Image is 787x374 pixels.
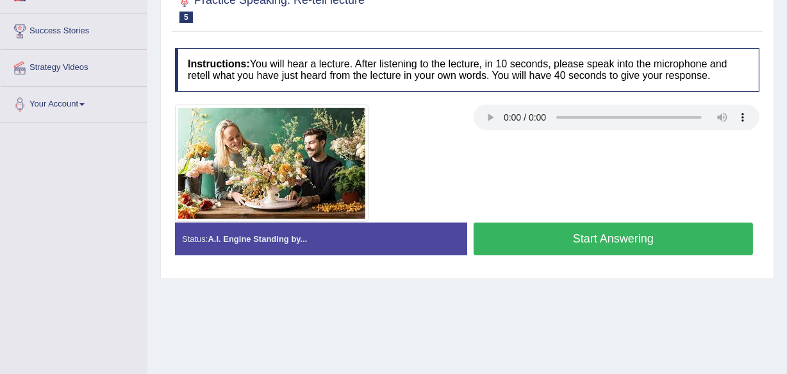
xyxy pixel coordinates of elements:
[188,58,250,69] b: Instructions:
[179,12,193,23] span: 5
[474,223,753,255] button: Start Answering
[1,50,147,82] a: Strategy Videos
[175,223,467,255] div: Status:
[175,48,759,91] h4: You will hear a lecture. After listening to the lecture, in 10 seconds, please speak into the mic...
[1,13,147,46] a: Success Stories
[208,234,307,244] strong: A.I. Engine Standing by...
[1,87,147,119] a: Your Account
